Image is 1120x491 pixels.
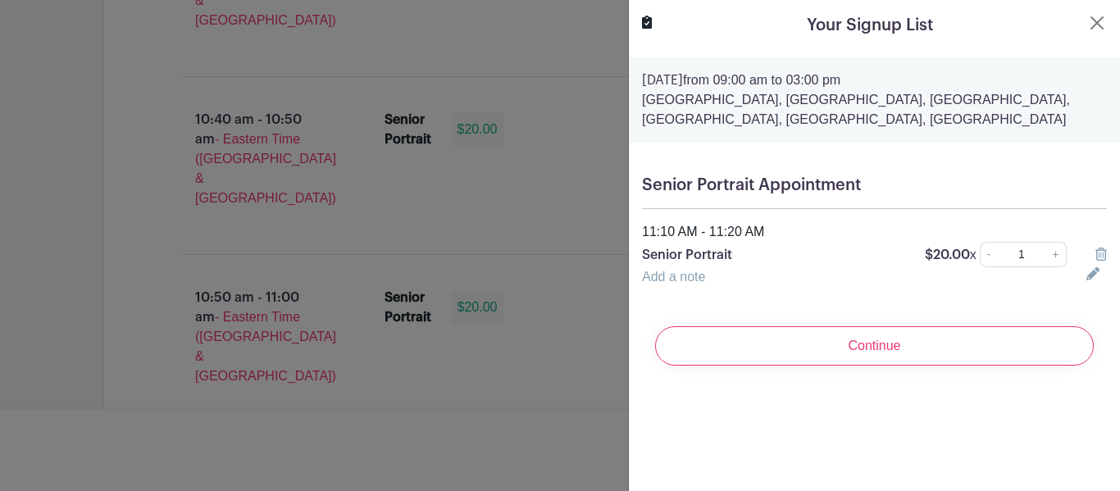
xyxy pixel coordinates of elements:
p: Senior Portrait [642,245,905,265]
h5: Your Signup List [807,13,933,38]
p: from 09:00 am to 03:00 pm [642,70,1107,90]
div: 11:10 AM - 11:20 AM [632,222,1117,242]
h5: Senior Portrait Appointment [642,175,1107,195]
p: [GEOGRAPHIC_DATA], [GEOGRAPHIC_DATA], [GEOGRAPHIC_DATA], [GEOGRAPHIC_DATA], [GEOGRAPHIC_DATA], [G... [642,90,1107,130]
span: x [970,248,977,261]
button: Close [1087,13,1107,33]
a: Add a note [642,270,705,284]
input: Continue [655,326,1094,366]
a: + [1046,242,1067,267]
a: - [980,242,998,267]
strong: [DATE] [642,74,683,87]
p: $20.00 [925,245,977,265]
